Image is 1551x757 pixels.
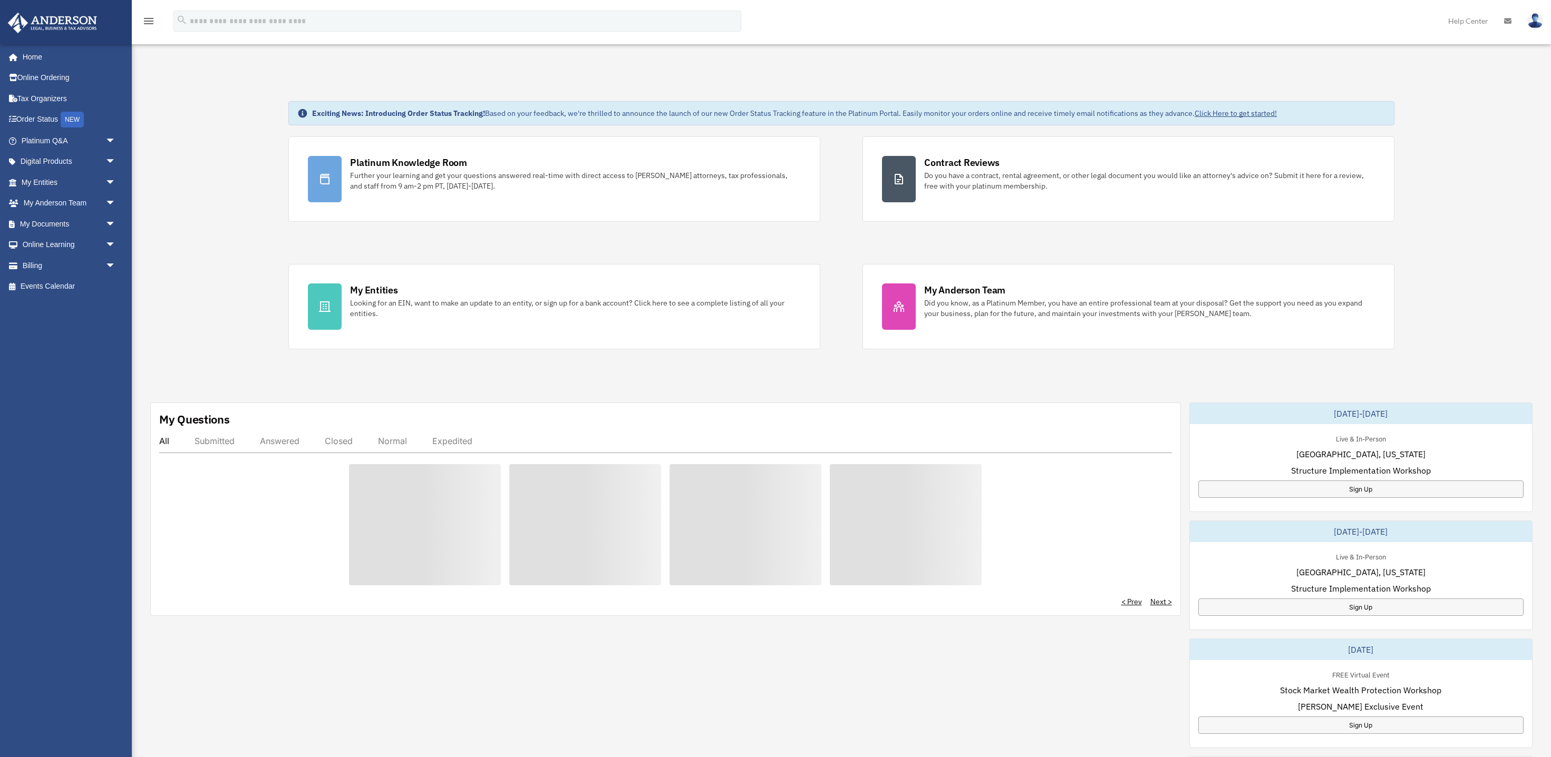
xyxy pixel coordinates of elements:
[159,411,230,427] div: My Questions
[7,234,132,255] a: Online Learningarrow_drop_down
[142,15,155,27] i: menu
[312,109,485,118] strong: Exciting News: Introducing Order Status Tracking!
[378,436,407,446] div: Normal
[1296,448,1426,460] span: [GEOGRAPHIC_DATA], [US_STATE]
[176,14,188,26] i: search
[1280,684,1441,696] span: Stock Market Wealth Protection Workshop
[260,436,299,446] div: Answered
[350,298,801,319] div: Looking for an EIN, want to make an update to an entity, or sign up for a bank account? Click her...
[105,234,127,256] span: arrow_drop_down
[1190,521,1533,542] div: [DATE]-[DATE]
[1291,464,1431,477] span: Structure Implementation Workshop
[862,264,1394,349] a: My Anderson Team Did you know, as a Platinum Member, you have an entire professional team at your...
[1190,403,1533,424] div: [DATE]-[DATE]
[105,130,127,152] span: arrow_drop_down
[7,213,132,234] a: My Documentsarrow_drop_down
[5,13,100,33] img: Anderson Advisors Platinum Portal
[142,18,155,27] a: menu
[1150,596,1172,607] a: Next >
[7,172,132,193] a: My Entitiesarrow_drop_down
[1190,639,1533,660] div: [DATE]
[312,108,1277,119] div: Based on your feedback, we're thrilled to announce the launch of our new Order Status Tracking fe...
[432,436,472,446] div: Expedited
[7,130,132,151] a: Platinum Q&Aarrow_drop_down
[1327,550,1394,562] div: Live & In-Person
[105,213,127,235] span: arrow_drop_down
[924,170,1375,191] div: Do you have a contract, rental agreement, or other legal document you would like an attorney's ad...
[288,264,820,349] a: My Entities Looking for an EIN, want to make an update to an entity, or sign up for a bank accoun...
[924,298,1375,319] div: Did you know, as a Platinum Member, you have an entire professional team at your disposal? Get th...
[924,283,1005,297] div: My Anderson Team
[159,436,169,446] div: All
[1527,13,1543,28] img: User Pic
[7,193,132,214] a: My Anderson Teamarrow_drop_down
[1291,582,1431,595] span: Structure Implementation Workshop
[862,136,1394,222] a: Contract Reviews Do you have a contract, rental agreement, or other legal document you would like...
[325,436,353,446] div: Closed
[1198,480,1524,498] a: Sign Up
[1298,700,1423,713] span: [PERSON_NAME] Exclusive Event
[1327,432,1394,444] div: Live & In-Person
[61,112,84,127] div: NEW
[1296,566,1426,578] span: [GEOGRAPHIC_DATA], [US_STATE]
[1195,109,1277,118] a: Click Here to get started!
[350,156,467,169] div: Platinum Knowledge Room
[924,156,1000,169] div: Contract Reviews
[288,136,820,222] a: Platinum Knowledge Room Further your learning and get your questions answered real-time with dire...
[1198,598,1524,616] a: Sign Up
[350,170,801,191] div: Further your learning and get your questions answered real-time with direct access to [PERSON_NAM...
[7,276,132,297] a: Events Calendar
[7,255,132,276] a: Billingarrow_drop_down
[1324,668,1398,680] div: FREE Virtual Event
[7,46,127,67] a: Home
[1121,596,1142,607] a: < Prev
[7,67,132,89] a: Online Ordering
[105,255,127,277] span: arrow_drop_down
[7,109,132,131] a: Order StatusNEW
[7,88,132,109] a: Tax Organizers
[105,151,127,173] span: arrow_drop_down
[105,172,127,193] span: arrow_drop_down
[1198,716,1524,734] a: Sign Up
[105,193,127,214] span: arrow_drop_down
[7,151,132,172] a: Digital Productsarrow_drop_down
[350,283,398,297] div: My Entities
[195,436,235,446] div: Submitted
